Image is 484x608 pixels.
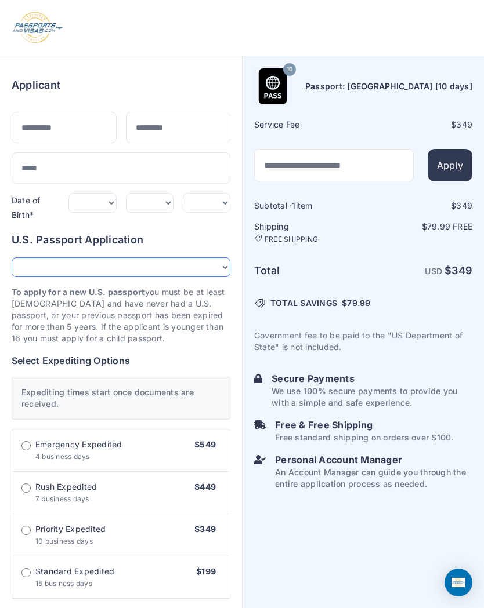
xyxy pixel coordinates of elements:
img: Product Name [255,68,291,104]
span: Standard Expedited [35,566,114,577]
span: Rush Expedited [35,481,97,493]
p: $ [364,221,472,232]
span: 4 business days [35,452,90,461]
p: We use 100% secure payments to provide you with a simple and safe experience. [272,385,472,409]
span: 349 [456,119,472,129]
span: Priority Expedited [35,523,106,535]
span: 10 [287,62,292,77]
div: Expediting times start once documents are received. [12,377,230,420]
span: 79.99 [427,221,450,231]
span: $349 [194,524,216,534]
span: 10 business days [35,537,93,545]
span: 15 business days [35,579,92,588]
div: $ [364,119,472,130]
span: USD [425,266,442,276]
span: 1 [292,201,295,210]
h6: Subtotal · item [254,200,362,212]
span: $199 [196,566,216,576]
h6: Select Expediting Options [12,354,230,367]
p: Government fee to be paid to the "US Department of State" is not included. [254,330,472,353]
span: 349 [456,201,472,210]
h6: U.S. Passport Application [12,232,230,248]
span: FREE SHIPPING [265,235,318,244]
span: TOTAL SAVINGS [270,297,337,309]
p: you must be at least [DEMOGRAPHIC_DATA] and have never had a U.S. passport, or your previous pass... [12,286,230,344]
div: Open Intercom Messenger [445,569,472,596]
h6: Passport: [GEOGRAPHIC_DATA] [10 days] [305,81,472,92]
span: 349 [452,264,472,276]
strong: To apply for a new U.S. passport [12,287,145,297]
button: Apply [428,149,472,181]
label: Date of Birth* [12,195,41,220]
p: An Account Manager can guide you through the entire application process as needed. [275,467,472,490]
span: Free [453,221,472,231]
span: $449 [194,482,216,492]
span: 7 business days [35,494,89,503]
span: Emergency Expedited [35,439,122,450]
h6: Secure Payments [272,372,472,385]
img: Logo [12,12,63,44]
div: $ [364,200,472,212]
span: $ [342,297,370,309]
span: $549 [194,439,216,449]
h6: Shipping [254,221,362,244]
strong: $ [445,264,472,276]
span: 79.99 [347,298,370,308]
p: Free standard shipping on orders over $100. [275,432,453,443]
h6: Service Fee [254,119,362,130]
h6: Applicant [12,77,60,93]
h6: Free & Free Shipping [275,418,453,432]
h6: Personal Account Manager [275,453,472,467]
h6: Total [254,263,362,279]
